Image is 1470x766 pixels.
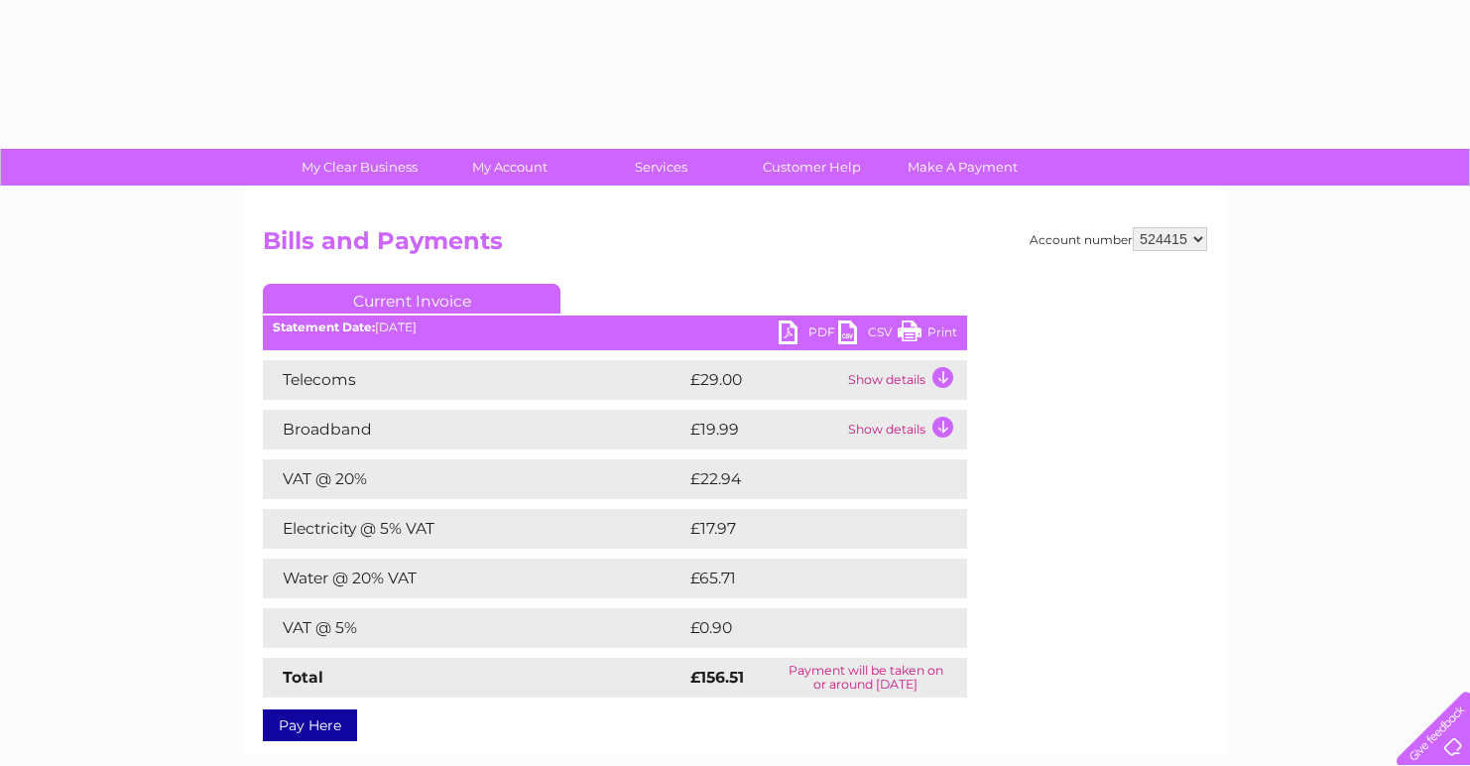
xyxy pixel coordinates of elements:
[263,709,357,741] a: Pay Here
[263,559,685,598] td: Water @ 20% VAT
[263,410,685,449] td: Broadband
[881,149,1044,186] a: Make A Payment
[685,360,843,400] td: £29.00
[263,459,685,499] td: VAT @ 20%
[278,149,441,186] a: My Clear Business
[779,320,838,349] a: PDF
[263,509,685,549] td: Electricity @ 5% VAT
[263,608,685,648] td: VAT @ 5%
[898,320,957,349] a: Print
[283,668,323,687] strong: Total
[843,410,967,449] td: Show details
[263,320,967,334] div: [DATE]
[843,360,967,400] td: Show details
[1030,227,1207,251] div: Account number
[273,319,375,334] b: Statement Date:
[690,668,744,687] strong: £156.51
[685,459,927,499] td: £22.94
[429,149,592,186] a: My Account
[579,149,743,186] a: Services
[263,284,560,314] a: Current Invoice
[263,227,1207,265] h2: Bills and Payments
[838,320,898,349] a: CSV
[685,410,843,449] td: £19.99
[730,149,894,186] a: Customer Help
[685,608,921,648] td: £0.90
[685,509,924,549] td: £17.97
[263,360,685,400] td: Telecoms
[685,559,924,598] td: £65.71
[764,658,967,698] td: Payment will be taken on or around [DATE]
